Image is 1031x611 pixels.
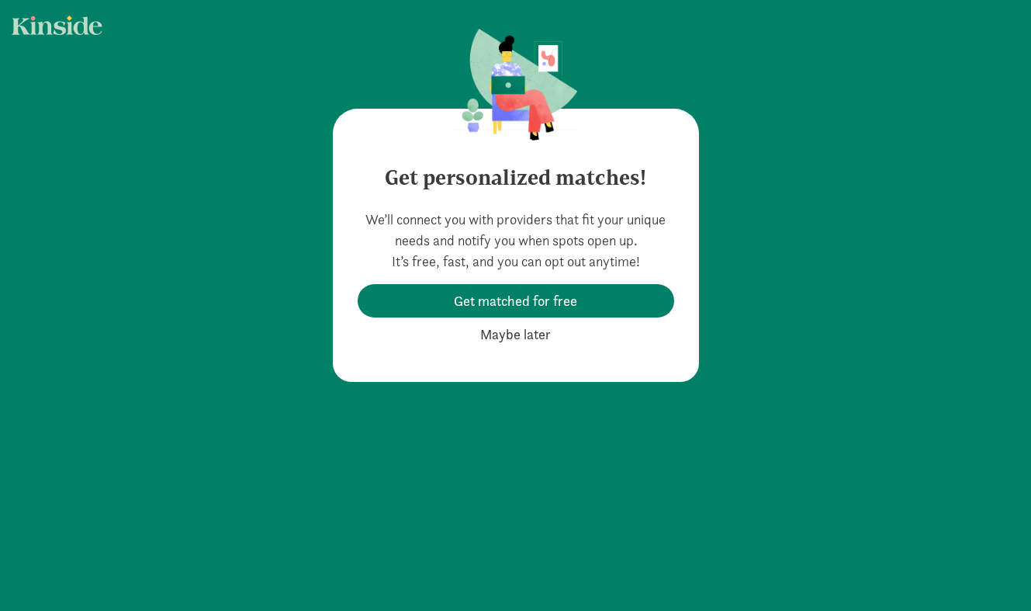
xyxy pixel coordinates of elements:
h4: Get personalized matches! [358,153,674,190]
button: Maybe later [468,318,563,351]
button: Get matched for free [358,284,674,318]
span: Get matched for free [454,290,577,311]
div: We’ll connect you with providers that fit your unique needs and notify you when spots open up. It... [358,209,674,351]
span: Maybe later [480,324,551,345]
